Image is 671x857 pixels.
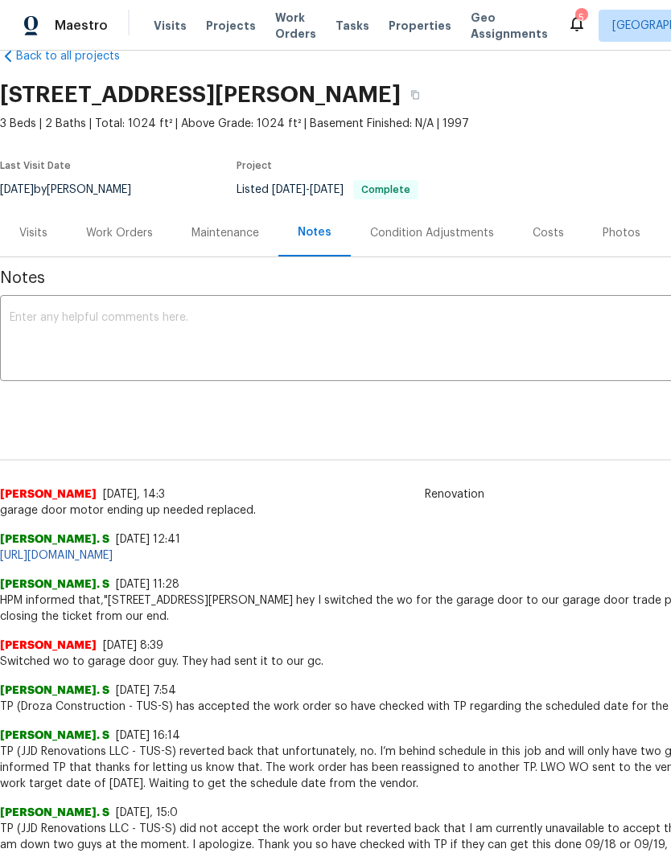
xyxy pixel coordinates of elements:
[335,20,369,31] span: Tasks
[533,225,564,241] div: Costs
[19,225,47,241] div: Visits
[401,80,430,109] button: Copy Address
[206,18,256,34] span: Projects
[103,489,165,500] span: [DATE], 14:3
[55,18,108,34] span: Maestro
[272,184,344,195] span: -
[237,184,418,195] span: Listed
[116,579,179,590] span: [DATE] 11:28
[471,10,548,42] span: Geo Assignments
[103,640,163,651] span: [DATE] 8:39
[355,185,417,195] span: Complete
[116,534,180,545] span: [DATE] 12:41
[154,18,187,34] span: Visits
[575,10,587,26] div: 5
[86,225,153,241] div: Work Orders
[116,807,178,818] span: [DATE], 15:0
[370,225,494,241] div: Condition Adjustments
[415,486,494,502] span: Renovation
[272,184,306,195] span: [DATE]
[116,685,176,696] span: [DATE] 7:54
[275,10,316,42] span: Work Orders
[310,184,344,195] span: [DATE]
[603,225,640,241] div: Photos
[191,225,259,241] div: Maintenance
[237,161,272,170] span: Project
[116,730,180,741] span: [DATE] 16:14
[298,224,331,240] div: Notes
[389,18,451,34] span: Properties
